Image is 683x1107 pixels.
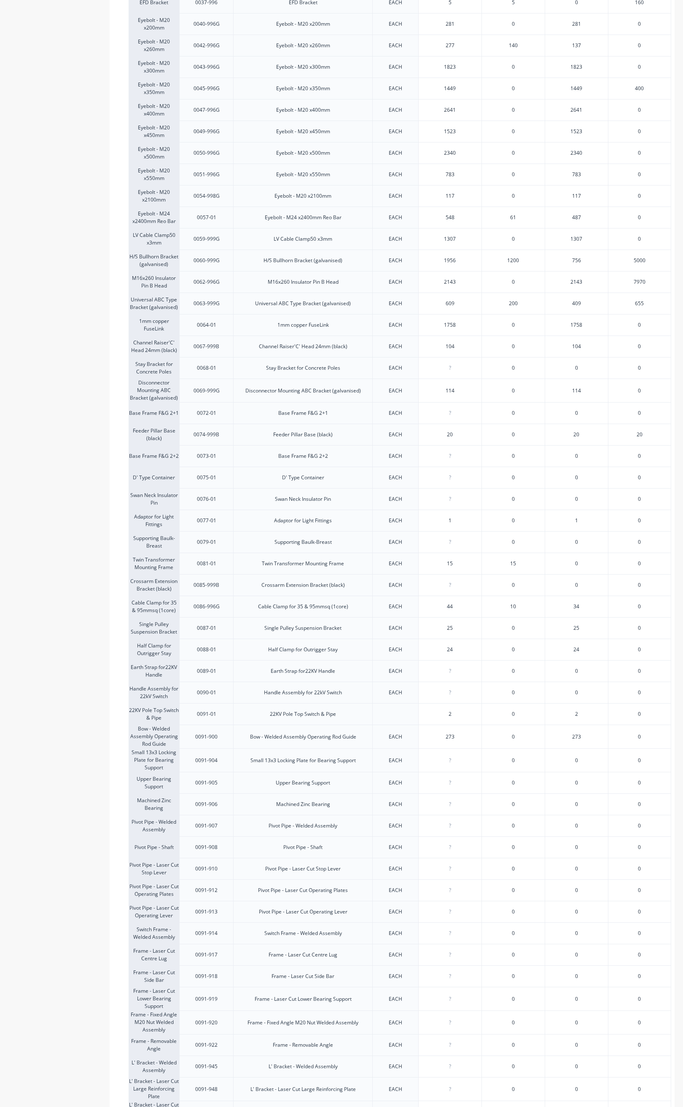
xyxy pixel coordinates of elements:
[510,603,516,610] span: 10
[259,343,347,350] div: Channel Raiser'C' Head 24mm (black)
[274,192,331,200] div: Eyebolt - M20 x2100mm
[276,42,330,49] div: Eyebolt - M20 x260mm
[419,250,481,271] div: 1956
[638,364,641,372] span: 0
[545,357,608,379] div: 0
[261,581,345,589] div: Crossarm Extension Bracket (black)
[512,20,515,28] span: 0
[129,617,179,639] div: Single Pulley Suspension Bracket
[545,793,608,815] div: 0
[512,710,515,718] span: 0
[389,171,402,178] div: EACH
[419,207,481,228] div: 548
[389,452,402,460] div: EACH
[264,257,342,264] div: H/S Bullhorn Bracket (galvanised)
[389,689,402,696] div: EACH
[389,85,402,92] div: EACH
[419,575,481,596] div: ?
[638,495,641,503] span: 0
[512,409,515,417] span: 0
[509,300,518,307] span: 200
[510,214,516,221] span: 61
[545,56,608,78] div: 1823
[129,250,179,271] div: H/S Bullhorn Bracket (galvanised)
[419,596,481,617] div: 44
[389,779,402,787] div: EACH
[389,278,402,286] div: EACH
[197,517,216,524] div: 0077-01
[389,646,402,653] div: EACH
[638,214,641,221] span: 0
[389,214,402,221] div: EACH
[635,300,644,307] span: 655
[419,185,481,207] div: 117
[512,689,515,696] span: 0
[638,733,641,741] span: 0
[129,748,179,772] div: Small 13x3 Locking Plate for Bearing Support
[389,343,402,350] div: EACH
[419,403,481,424] div: ?
[512,343,515,350] span: 0
[258,603,348,610] div: Cable Clamp for 35 & 95mmsq (1core)
[419,467,481,488] div: ?
[129,185,179,207] div: Eyebolt - M20 x2100mm
[545,617,608,639] div: 25
[129,164,179,185] div: Eyebolt - M20 x550mm
[638,624,641,632] span: 0
[419,661,481,682] div: ?
[638,63,641,71] span: 0
[638,646,641,653] span: 0
[275,495,331,503] div: Swan Neck Insulator Pin
[129,424,179,445] div: Feeder Pillar Base (black)
[545,639,608,660] div: 24
[265,214,341,221] div: Eyebolt - M24 x2400mm Reo Bar
[419,553,481,574] div: 15
[512,192,515,200] span: 0
[419,510,481,531] div: 1
[512,624,515,632] span: 0
[389,757,402,764] div: EACH
[389,431,402,438] div: EACH
[389,42,402,49] div: EACH
[419,314,481,336] div: 1758
[512,757,515,764] span: 0
[512,779,515,787] span: 0
[634,257,645,264] span: 5000
[512,364,515,372] span: 0
[545,250,608,271] div: 756
[638,517,641,524] span: 0
[419,271,481,293] div: 2143
[276,85,330,92] div: Eyebolt - M20 x350mm
[512,495,515,503] span: 0
[638,667,641,675] span: 0
[195,757,218,764] div: 0091-904
[638,538,641,546] span: 0
[129,293,179,314] div: Universal ABC Type Bracket (galvanised)
[545,13,608,35] div: 281
[545,379,608,402] div: 114
[197,667,216,675] div: 0089-01
[389,801,402,808] div: EACH
[512,149,515,157] span: 0
[276,106,330,114] div: Eyebolt - M20 x400mm
[638,42,641,49] span: 0
[129,553,179,574] div: Twin Transformer Mounting Frame
[389,495,402,503] div: EACH
[389,300,402,307] div: EACH
[419,35,481,56] div: 277
[512,85,515,92] span: 0
[638,321,641,329] span: 0
[638,581,641,589] span: 0
[512,387,515,395] span: 0
[197,646,216,653] div: 0088-01
[194,128,220,135] div: 0049-996G
[512,321,515,329] span: 0
[545,185,608,207] div: 117
[545,574,608,596] div: 0
[276,779,330,787] div: Upper Bearing Support
[545,336,608,357] div: 104
[194,106,220,114] div: 0047-996G
[276,128,330,135] div: Eyebolt - M20 x450mm
[389,63,402,71] div: EACH
[274,517,332,524] div: Adaptor for Light Fittings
